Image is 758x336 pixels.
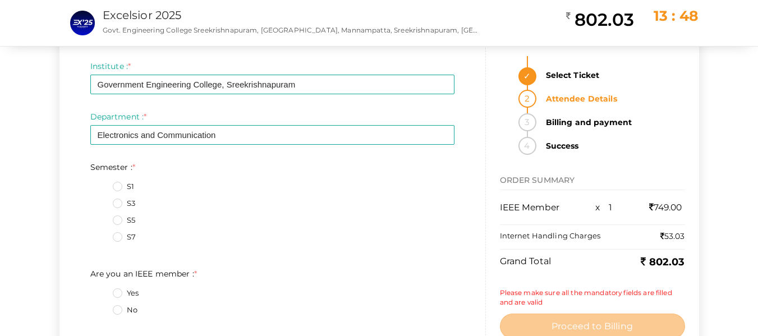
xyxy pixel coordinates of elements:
label: S7 [113,232,136,243]
input: Enter registrant institute name here. [90,75,454,94]
strong: Billing and payment [539,113,685,131]
p: Govt. Engineering College Sreekrishnapuram, [GEOGRAPHIC_DATA], Mannampatta, Sreekrishnapuram, [GE... [103,25,482,35]
span: 13 : 48 [654,7,699,24]
label: S5 [113,215,135,226]
strong: Success [539,137,685,155]
a: Excelsior 2025 [103,8,182,22]
span: IEEE Member [500,202,560,213]
label: Department : [90,111,147,122]
label: 53.03 [660,231,685,242]
h2: 802.03 [566,8,634,31]
strong: Select Ticket [539,66,685,84]
label: S1 [113,181,134,192]
b: 802.03 [641,256,685,268]
label: Grand Total [500,255,552,268]
img: IIZWXVCU_small.png [70,11,95,35]
label: S3 [113,198,135,209]
span: ORDER SUMMARY [500,175,575,185]
strong: Attendee Details [539,90,685,108]
span: x 1 [595,202,613,213]
label: Semester : [90,162,136,173]
label: Institute : [90,61,131,72]
label: Internet Handling Charges [500,231,601,241]
span: 749.00 [649,202,682,213]
label: Yes [113,288,139,299]
label: No [113,305,137,316]
label: Are you an IEEE member : [90,268,197,279]
small: Please make sure all the mandatory fields are filled and are valid [500,288,685,314]
input: Enter registrant department here. [90,125,454,145]
span: Proceed to Billing [552,321,633,332]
